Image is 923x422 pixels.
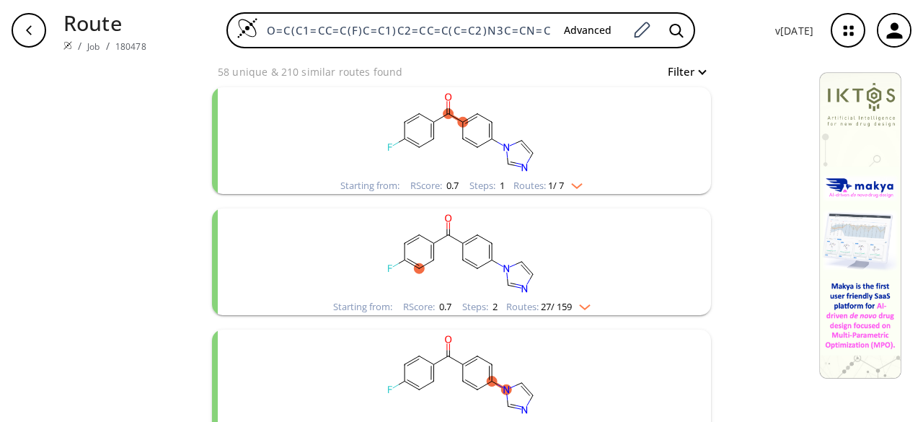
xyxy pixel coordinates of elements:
[403,302,451,312] div: RScore :
[87,40,100,53] a: Job
[462,302,498,312] div: Steps :
[564,177,583,189] img: Down
[274,330,649,420] svg: O=C(c1ccc(F)cc1)c1ccc(-n2ccnc2)cc1
[469,181,505,190] div: Steps :
[410,181,459,190] div: RScore :
[274,208,649,299] svg: O=C(c1ccc(F)cc1)c1ccc(-n2ccnc2)cc1
[78,38,81,53] li: /
[106,38,110,53] li: /
[506,302,591,312] div: Routes:
[548,181,564,190] span: 1 / 7
[258,23,552,38] input: Enter SMILES
[115,40,146,53] a: 180478
[541,302,572,312] span: 27 / 159
[63,41,72,50] img: Spaya logo
[775,23,813,38] p: v [DATE]
[819,72,901,379] img: Banner
[333,302,392,312] div: Starting from:
[490,300,498,313] span: 2
[498,179,505,192] span: 1
[552,17,623,44] button: Advanced
[340,181,399,190] div: Starting from:
[63,7,146,38] p: Route
[659,66,705,77] button: Filter
[274,87,649,177] svg: O=C(c1ccc(F)cc1)c1ccc(-n2ccnc2)cc1
[444,179,459,192] span: 0.7
[572,299,591,310] img: Down
[237,17,258,39] img: Logo Spaya
[218,64,402,79] p: 58 unique & 210 similar routes found
[513,181,583,190] div: Routes:
[437,300,451,313] span: 0.7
